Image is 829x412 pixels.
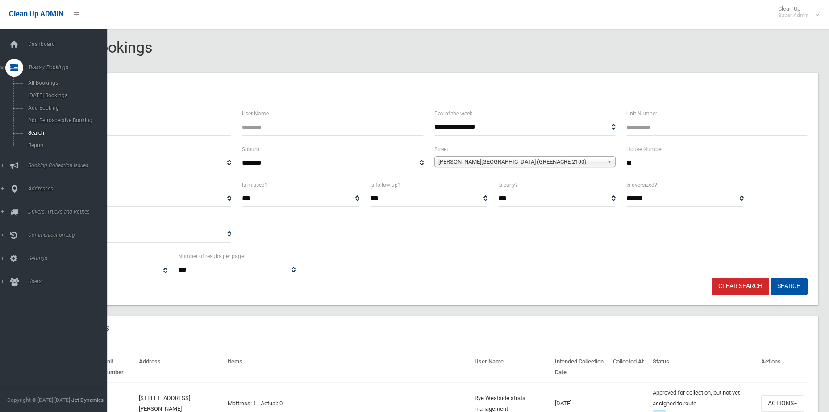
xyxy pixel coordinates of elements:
th: Status [649,352,758,383]
button: Search [771,278,808,295]
span: Communication Log [25,232,114,238]
th: Items [224,352,471,383]
th: User Name [471,352,551,383]
th: Address [135,352,224,383]
label: Is oversized? [626,180,657,190]
span: Search [25,130,106,136]
span: Clean Up ADMIN [9,10,63,18]
span: All Bookings [25,80,106,86]
span: Booking Collection Issues [25,162,114,169]
span: Add Booking [25,105,106,111]
label: Day of the week [434,109,472,119]
label: Street [434,144,448,154]
a: Clear Search [712,278,769,295]
label: Is early? [498,180,518,190]
strong: Jet Dynamics [71,397,104,403]
span: [PERSON_NAME][GEOGRAPHIC_DATA] (GREENACRE 2190) [438,157,604,167]
span: Copyright © [DATE]-[DATE] [7,397,70,403]
span: Settings [25,255,114,261]
label: Suburb [242,144,259,154]
label: Is missed? [242,180,267,190]
button: Actions [761,395,804,412]
span: Report [25,142,106,148]
label: Number of results per page [178,251,244,261]
span: Dashboard [25,41,114,47]
th: Unit Number [100,352,135,383]
span: Clean Up [774,5,818,19]
th: Actions [758,352,808,383]
small: Super Admin [778,12,809,19]
label: Is follow up? [370,180,400,190]
a: [STREET_ADDRESS][PERSON_NAME] [139,395,190,412]
span: Add Retrospective Booking [25,117,106,124]
th: Collected At [609,352,650,383]
span: Addresses [25,185,114,192]
label: Unit Number [626,109,657,119]
span: Drivers, Trucks and Routes [25,209,114,215]
span: Tasks / Bookings [25,64,114,70]
label: House Number [626,144,663,154]
span: Users [25,278,114,284]
label: User Name [242,109,269,119]
span: [DATE] Bookings [25,92,106,99]
th: Intended Collection Date [551,352,609,383]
